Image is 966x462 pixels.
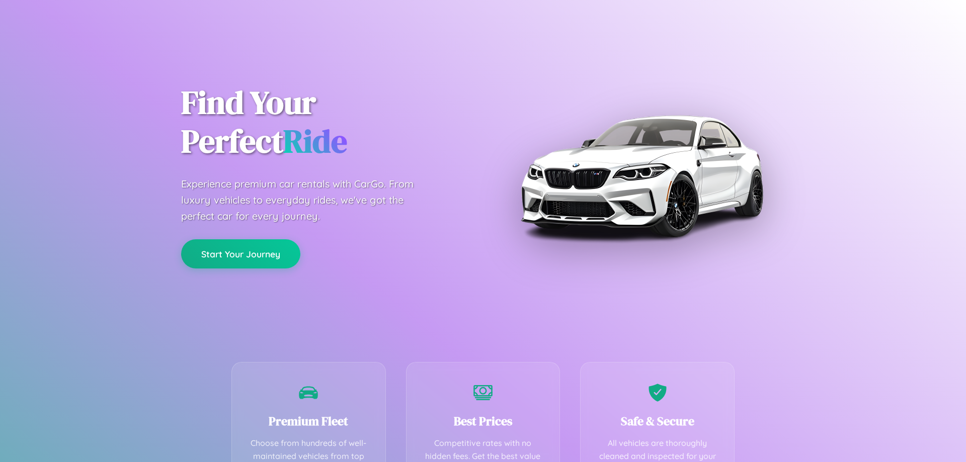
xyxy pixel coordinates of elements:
[181,83,468,161] h1: Find Your Perfect
[596,413,719,429] h3: Safe & Secure
[283,119,347,163] span: Ride
[181,239,300,268] button: Start Your Journey
[516,50,767,302] img: Premium BMW car rental vehicle
[422,413,545,429] h3: Best Prices
[181,176,433,224] p: Experience premium car rentals with CarGo. From luxury vehicles to everyday rides, we've got the ...
[247,413,370,429] h3: Premium Fleet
